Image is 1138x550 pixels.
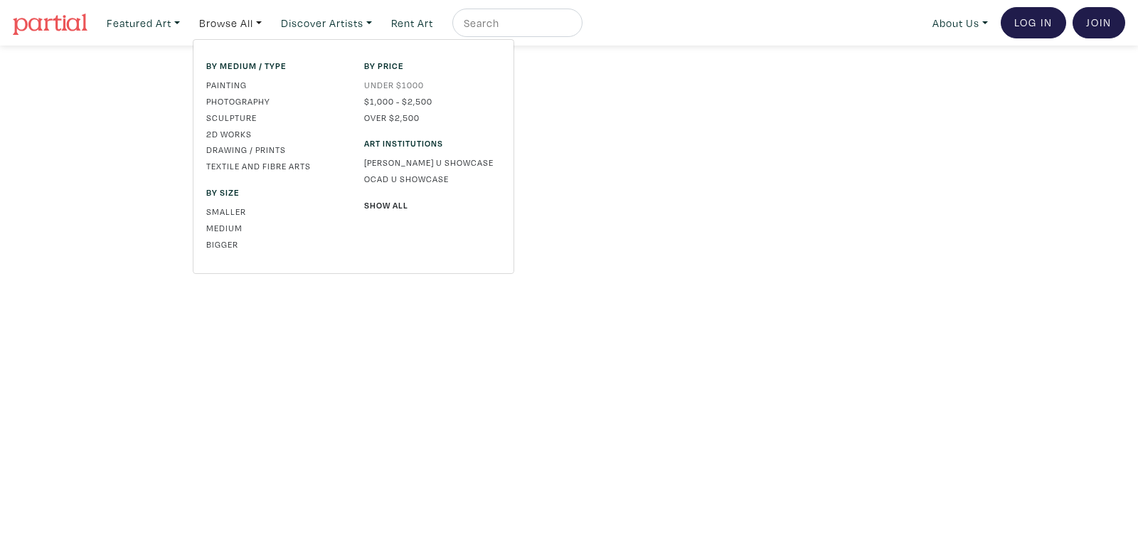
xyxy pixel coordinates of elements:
a: Under $1000 [364,78,501,91]
a: Photography [206,95,343,107]
a: Log In [1001,7,1066,38]
a: Painting [206,78,343,91]
a: About Us [926,9,994,38]
a: Join [1073,7,1125,38]
a: [PERSON_NAME] U Showcase [364,156,501,169]
a: Bigger [206,238,343,250]
a: Smaller [206,205,343,218]
span: By size [206,186,343,199]
a: Rent Art [385,9,440,38]
a: Drawing / Prints [206,143,343,156]
a: Sculpture [206,111,343,124]
span: By medium / type [206,59,343,72]
a: Browse All [193,9,268,38]
a: Textile and Fibre Arts [206,159,343,172]
a: Medium [206,221,343,234]
a: Over $2,500 [364,111,501,124]
div: Featured Art [193,39,514,274]
span: By price [364,59,501,72]
a: OCAD U Showcase [364,172,501,185]
a: Discover Artists [275,9,378,38]
span: Art Institutions [364,137,501,149]
a: Featured Art [100,9,186,38]
a: $1,000 - $2,500 [364,95,501,107]
input: Search [462,14,569,32]
a: 2D works [206,127,343,140]
a: Show All [364,199,501,211]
